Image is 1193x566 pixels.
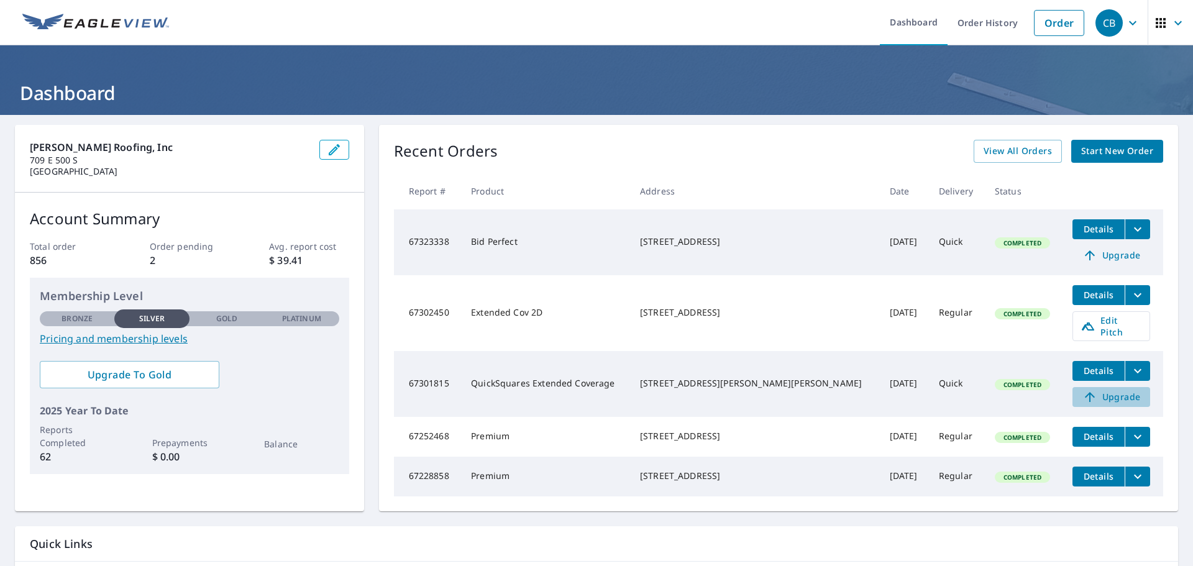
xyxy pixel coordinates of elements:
h1: Dashboard [15,80,1178,106]
span: Completed [996,309,1049,318]
p: Order pending [150,240,229,253]
div: [STREET_ADDRESS] [640,306,870,319]
p: Avg. report cost [269,240,349,253]
td: Premium [461,417,630,457]
span: Upgrade [1080,248,1143,263]
a: Upgrade [1072,245,1150,265]
p: Reports Completed [40,423,114,449]
td: [DATE] [880,209,929,275]
span: Edit Pitch [1081,314,1142,338]
a: Order [1034,10,1084,36]
div: [STREET_ADDRESS] [640,235,870,248]
p: Membership Level [40,288,339,304]
td: [DATE] [880,275,929,351]
button: filesDropdownBtn-67301815 [1125,361,1150,381]
p: Quick Links [30,536,1163,552]
a: Start New Order [1071,140,1163,163]
p: Gold [216,313,237,324]
td: 67323338 [394,209,462,275]
p: Bronze [62,313,93,324]
th: Date [880,173,929,209]
p: 856 [30,253,109,268]
span: Completed [996,380,1049,389]
button: detailsBtn-67323338 [1072,219,1125,239]
td: Quick [929,209,985,275]
th: Address [630,173,880,209]
p: 62 [40,449,114,464]
button: filesDropdownBtn-67228858 [1125,467,1150,486]
td: Quick [929,351,985,417]
td: Regular [929,417,985,457]
div: [STREET_ADDRESS] [640,470,870,482]
p: Silver [139,313,165,324]
button: filesDropdownBtn-67323338 [1125,219,1150,239]
p: Prepayments [152,436,227,449]
td: [DATE] [880,351,929,417]
span: Completed [996,473,1049,482]
span: Completed [996,239,1049,247]
span: View All Orders [984,144,1052,159]
a: Pricing and membership levels [40,331,339,346]
span: Details [1080,470,1117,482]
td: Premium [461,457,630,496]
td: Regular [929,275,985,351]
span: Details [1080,289,1117,301]
span: Start New Order [1081,144,1153,159]
a: Upgrade [1072,387,1150,407]
p: $ 0.00 [152,449,227,464]
a: Upgrade To Gold [40,361,219,388]
p: Recent Orders [394,140,498,163]
span: Completed [996,433,1049,442]
td: 67301815 [394,351,462,417]
a: Edit Pitch [1072,311,1150,341]
div: [STREET_ADDRESS] [640,430,870,442]
p: Account Summary [30,208,349,230]
p: Balance [264,437,339,450]
td: 67302450 [394,275,462,351]
button: detailsBtn-67302450 [1072,285,1125,305]
td: QuickSquares Extended Coverage [461,351,630,417]
p: $ 39.41 [269,253,349,268]
span: Details [1080,223,1117,235]
td: 67228858 [394,457,462,496]
span: Details [1080,365,1117,377]
button: detailsBtn-67252468 [1072,427,1125,447]
td: Extended Cov 2D [461,275,630,351]
th: Delivery [929,173,985,209]
td: [DATE] [880,457,929,496]
div: [STREET_ADDRESS][PERSON_NAME][PERSON_NAME] [640,377,870,390]
img: EV Logo [22,14,169,32]
span: Upgrade To Gold [50,368,209,381]
p: Platinum [282,313,321,324]
button: detailsBtn-67301815 [1072,361,1125,381]
th: Status [985,173,1063,209]
p: 709 E 500 S [30,155,309,166]
p: 2 [150,253,229,268]
p: [PERSON_NAME] Roofing, Inc [30,140,309,155]
p: 2025 Year To Date [40,403,339,418]
p: [GEOGRAPHIC_DATA] [30,166,309,177]
th: Product [461,173,630,209]
td: [DATE] [880,417,929,457]
td: Regular [929,457,985,496]
td: Bid Perfect [461,209,630,275]
td: 67252468 [394,417,462,457]
span: Details [1080,431,1117,442]
button: detailsBtn-67228858 [1072,467,1125,486]
button: filesDropdownBtn-67302450 [1125,285,1150,305]
p: Total order [30,240,109,253]
th: Report # [394,173,462,209]
a: View All Orders [974,140,1062,163]
span: Upgrade [1080,390,1143,404]
button: filesDropdownBtn-67252468 [1125,427,1150,447]
div: CB [1095,9,1123,37]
